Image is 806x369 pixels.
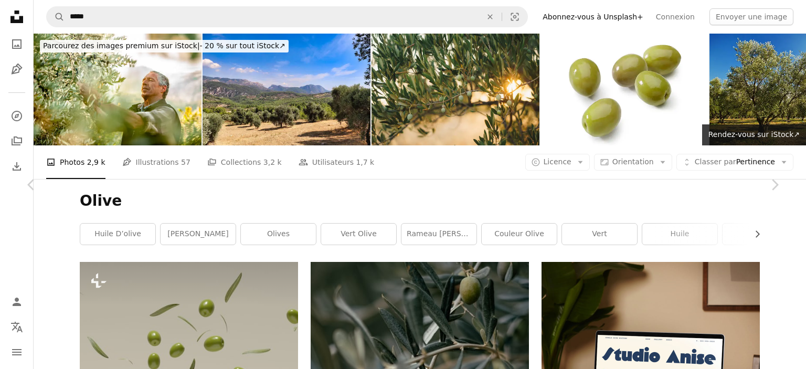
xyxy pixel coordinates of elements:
a: huile [642,224,717,245]
form: Rechercher des visuels sur tout le site [46,6,528,27]
a: Illustrations [6,59,27,80]
a: Connexion [650,8,701,25]
h1: Olive [80,192,760,210]
a: vert olive [321,224,396,245]
a: Couleur olive [482,224,557,245]
a: Olives [241,224,316,245]
span: Licence [544,157,571,166]
a: [PERSON_NAME] [161,224,236,245]
a: plante [723,224,798,245]
a: Collections 3,2 k [207,145,282,179]
a: Suivant [743,134,806,235]
button: Langue [6,317,27,338]
button: Orientation [594,154,672,171]
span: Pertinence [695,157,775,167]
a: Rameau [PERSON_NAME] [401,224,476,245]
button: Licence [525,154,590,171]
span: Orientation [612,157,654,166]
img: L’homme aîné cueillant des olives mûres de l’Olivier [34,34,201,145]
a: Collections [6,131,27,152]
span: Parcourez des images premium sur iStock | [43,41,200,50]
a: Connexion / S’inscrire [6,291,27,312]
button: Recherche de visuels [502,7,527,27]
span: 57 [181,156,190,168]
a: Illustrations 57 [122,145,190,179]
span: 3,2 k [263,156,282,168]
a: Parcourez des images premium sur iStock|- 20 % sur tout iStock↗ [34,34,295,59]
img: Olives isolé [540,34,708,145]
button: Envoyer une image [709,8,793,25]
span: Classer par [695,157,736,166]
button: Classer parPertinence [676,154,793,171]
a: vert [562,224,637,245]
a: Abonnez-vous à Unsplash+ [536,8,650,25]
button: Effacer [479,7,502,27]
a: Utilisateurs 1,7 k [299,145,375,179]
a: Explorer [6,106,27,126]
button: Rechercher sur Unsplash [47,7,65,27]
a: huile d’olive [80,224,155,245]
a: Rendez-vous sur iStock↗ [702,124,806,145]
button: Menu [6,342,27,363]
a: Photos [6,34,27,55]
span: 1,7 k [356,156,374,168]
div: - 20 % sur tout iStock ↗ [40,40,289,52]
span: Rendez-vous sur iStock ↗ [708,130,800,139]
img: Paysages montagneux de Mugla [203,34,370,145]
img: Branches avec les fruits de l’olivier olives stock photo [372,34,539,145]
